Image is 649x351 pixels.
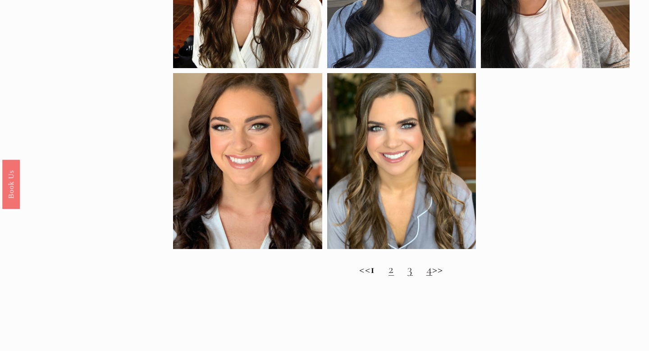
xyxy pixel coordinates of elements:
[388,262,394,277] a: 2
[2,160,20,209] a: Book Us
[370,262,375,277] strong: 1
[407,262,413,277] a: 3
[426,262,432,277] a: 4
[173,262,629,277] h2: << >>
